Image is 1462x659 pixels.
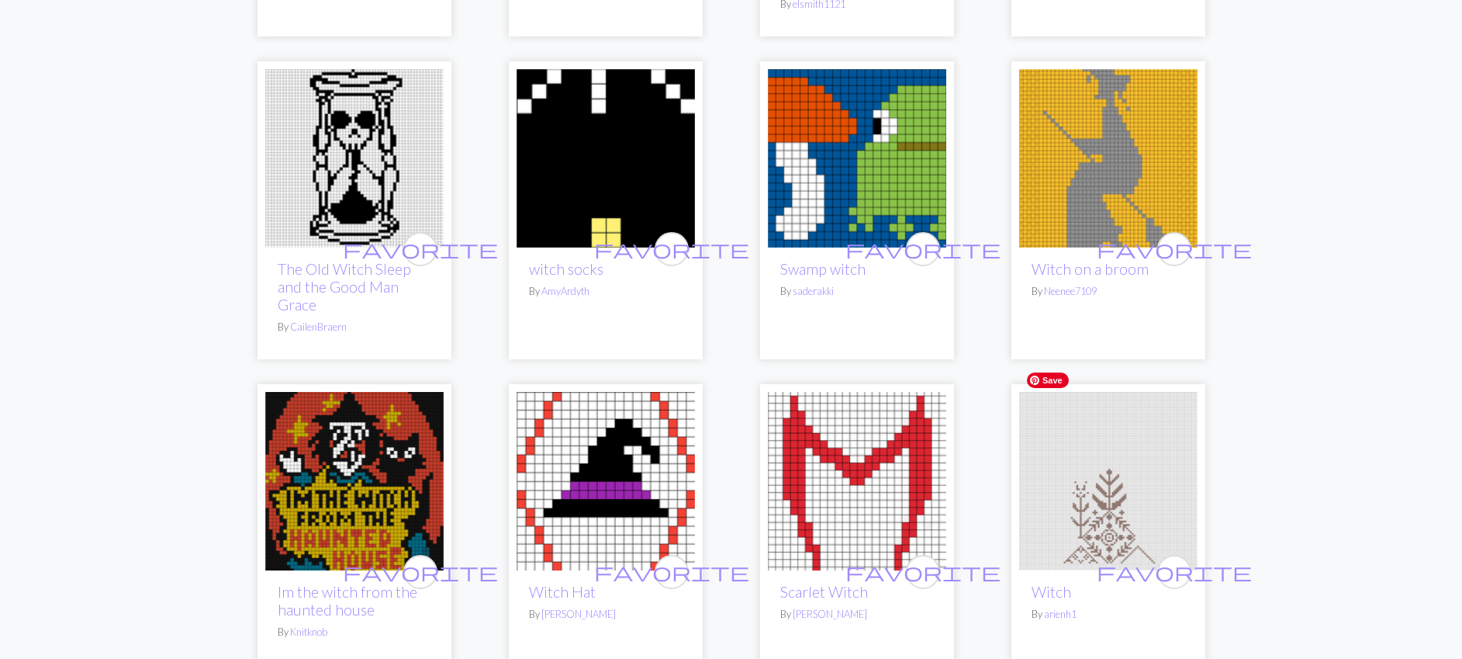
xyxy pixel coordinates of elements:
[845,237,1001,261] span: favorite
[780,260,866,278] a: Swamp witch
[793,608,867,620] a: [PERSON_NAME]
[1019,392,1198,571] img: Witch
[1157,232,1191,266] button: favourite
[290,626,327,638] a: Knitknob
[1019,472,1198,487] a: Witch
[768,69,946,248] img: Swamp witch
[1097,560,1252,584] span: favorite
[529,607,683,622] p: By
[517,149,695,164] a: witch socks
[278,320,431,335] p: By
[343,234,498,265] i: favourite
[793,285,834,297] a: saderakki
[768,392,946,571] img: Scarlet Witch
[1097,237,1252,261] span: favorite
[278,625,431,640] p: By
[403,232,437,266] button: favourite
[1032,284,1185,299] p: By
[845,560,1001,584] span: favorite
[278,583,417,619] a: Im the witch from the haunted house
[265,149,444,164] a: The Old Witch Sleep and the Good Man Grace
[655,232,689,266] button: favourite
[1019,69,1198,248] img: Witch on a broom
[1044,608,1077,620] a: arienh1
[1032,607,1185,622] p: By
[594,234,749,265] i: favourite
[529,284,683,299] p: By
[655,555,689,589] button: favourite
[594,237,749,261] span: favorite
[529,260,603,278] a: witch socks
[541,285,589,297] a: AmyArdyth
[265,392,444,571] img: Im the witch from the haunted house
[343,557,498,588] i: favourite
[780,284,934,299] p: By
[594,560,749,584] span: favorite
[1157,555,1191,589] button: favourite
[517,392,695,571] img: Witch Hat
[1097,234,1252,265] i: favourite
[278,260,411,314] a: The Old Witch Sleep and the Good Man Grace
[1019,149,1198,164] a: Witch on a broom
[517,69,695,248] img: witch socks
[290,321,347,333] a: CailenBraern
[403,555,437,589] button: favourite
[517,472,695,487] a: Witch Hat
[780,583,868,601] a: Scarlet Witch
[265,69,444,248] img: The Old Witch Sleep and the Good Man Grace
[1032,260,1149,278] a: Witch on a broom
[906,232,940,266] button: favourite
[845,234,1001,265] i: favourite
[343,237,498,261] span: favorite
[768,149,946,164] a: Swamp witch
[1032,583,1071,601] a: Witch
[780,607,934,622] p: By
[906,555,940,589] button: favourite
[594,557,749,588] i: favourite
[265,472,444,487] a: Im the witch from the haunted house
[768,472,946,487] a: Scarlet Witch
[1027,373,1069,388] span: Save
[845,557,1001,588] i: favourite
[1097,557,1252,588] i: favourite
[343,560,498,584] span: favorite
[1044,285,1097,297] a: Neenee7109
[529,583,596,601] a: Witch Hat
[541,608,616,620] a: [PERSON_NAME]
